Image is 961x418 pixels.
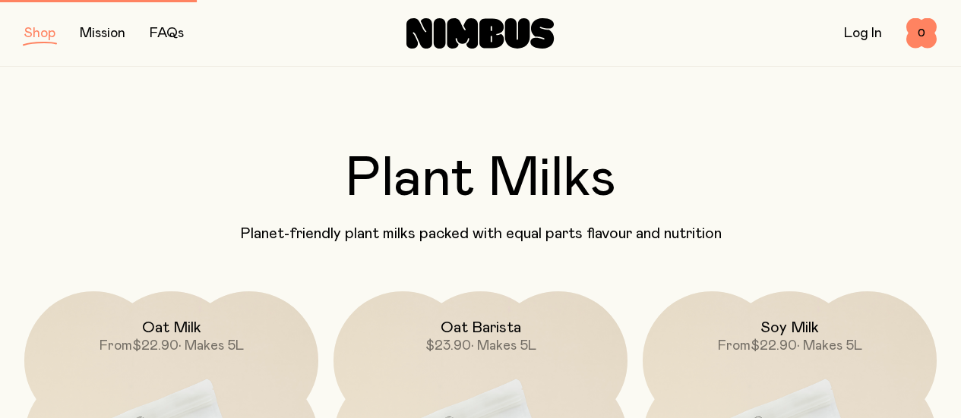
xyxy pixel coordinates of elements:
[441,319,521,337] h2: Oat Barista
[24,152,937,206] h2: Plant Milks
[760,319,819,337] h2: Soy Milk
[80,27,125,40] a: Mission
[471,339,536,353] span: • Makes 5L
[844,27,882,40] a: Log In
[142,319,201,337] h2: Oat Milk
[718,339,751,353] span: From
[179,339,244,353] span: • Makes 5L
[132,339,179,353] span: $22.90
[24,225,937,243] p: Planet-friendly plant milks packed with equal parts flavour and nutrition
[425,339,471,353] span: $23.90
[797,339,862,353] span: • Makes 5L
[751,339,797,353] span: $22.90
[150,27,184,40] a: FAQs
[100,339,132,353] span: From
[906,18,937,49] button: 0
